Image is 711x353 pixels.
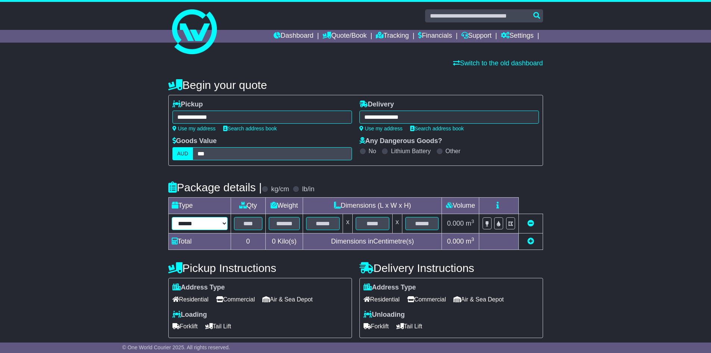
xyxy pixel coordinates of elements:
[303,198,442,214] td: Dimensions (L x W x H)
[168,262,352,274] h4: Pickup Instructions
[466,238,474,245] span: m
[396,321,422,332] span: Tail Lift
[231,198,265,214] td: Qty
[376,30,409,43] a: Tracking
[446,148,461,155] label: Other
[303,233,442,250] td: Dimensions in Centimetre(s)
[168,79,543,91] h4: Begin your quote
[471,236,474,242] sup: 3
[359,137,442,145] label: Any Dangerous Goods?
[265,198,303,214] td: Weight
[322,30,367,43] a: Quote/Book
[271,185,289,193] label: kg/cm
[447,220,464,227] span: 0.000
[172,284,225,292] label: Address Type
[205,321,231,332] span: Tail Lift
[216,294,255,305] span: Commercial
[461,30,492,43] a: Support
[262,294,313,305] span: Air & Sea Depot
[359,126,403,131] a: Use my address
[364,321,389,332] span: Forklift
[223,126,277,131] a: Search address book
[172,100,203,109] label: Pickup
[172,126,216,131] a: Use my address
[364,284,416,292] label: Address Type
[410,126,464,131] a: Search address book
[418,30,452,43] a: Financials
[265,233,303,250] td: Kilo(s)
[364,294,400,305] span: Residential
[168,198,231,214] td: Type
[527,220,534,227] a: Remove this item
[172,321,198,332] span: Forklift
[527,238,534,245] a: Add new item
[369,148,376,155] label: No
[364,311,405,319] label: Unloading
[343,214,353,233] td: x
[392,214,402,233] td: x
[391,148,431,155] label: Lithium Battery
[274,30,314,43] a: Dashboard
[231,233,265,250] td: 0
[168,181,262,193] h4: Package details |
[466,220,474,227] span: m
[172,294,209,305] span: Residential
[471,219,474,224] sup: 3
[453,294,504,305] span: Air & Sea Depot
[302,185,314,193] label: lb/in
[122,344,230,350] span: © One World Courier 2025. All rights reserved.
[442,198,479,214] td: Volume
[407,294,446,305] span: Commercial
[168,233,231,250] td: Total
[453,59,543,67] a: Switch to the old dashboard
[272,238,275,245] span: 0
[501,30,534,43] a: Settings
[172,137,217,145] label: Goods Value
[359,262,543,274] h4: Delivery Instructions
[172,147,193,160] label: AUD
[447,238,464,245] span: 0.000
[172,311,207,319] label: Loading
[359,100,394,109] label: Delivery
